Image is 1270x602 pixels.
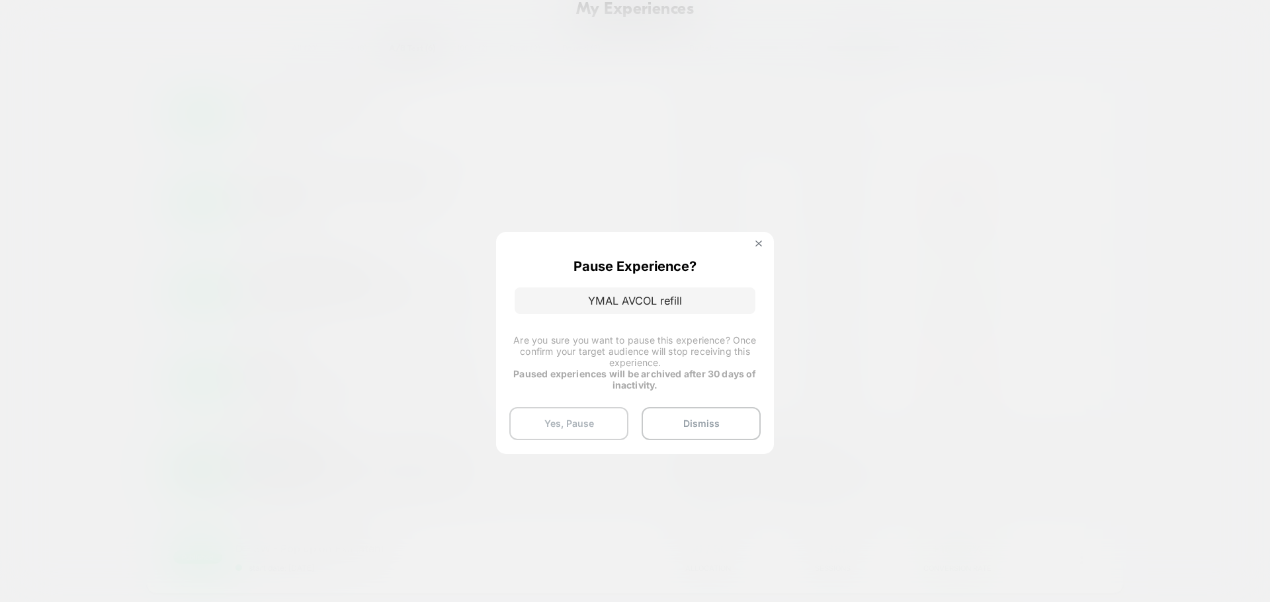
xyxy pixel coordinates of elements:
button: Dismiss [642,407,761,440]
p: YMAL AVCOL refill [515,287,755,314]
strong: Paused experiences will be archived after 30 days of inactivity. [513,368,756,391]
button: Yes, Pause [509,407,628,440]
span: Are you sure you want to pause this experience? Once confirm your target audience will stop recei... [513,334,756,368]
img: close [755,241,762,247]
p: Pause Experience? [573,258,697,274]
